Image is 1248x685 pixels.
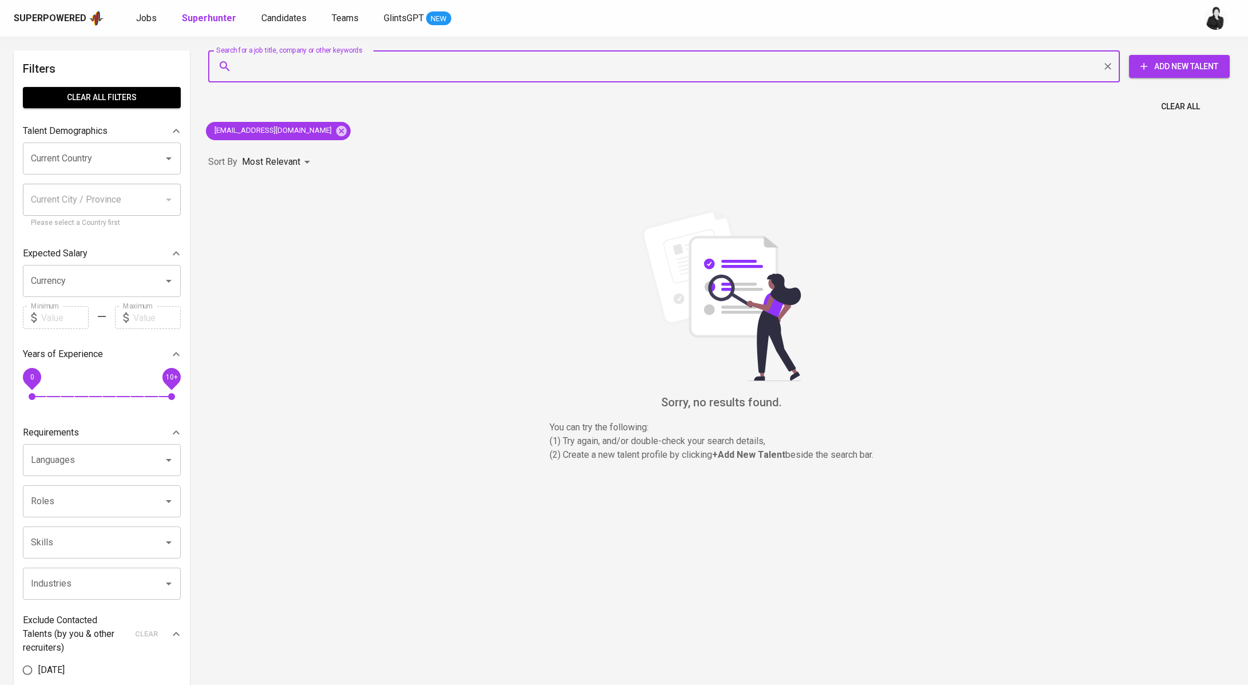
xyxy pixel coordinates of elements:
span: NEW [426,13,451,25]
button: Open [161,493,177,509]
button: Open [161,452,177,468]
p: Most Relevant [242,155,300,169]
span: Candidates [261,13,307,23]
div: Superpowered [14,12,86,25]
button: Clear All filters [23,87,181,108]
img: file_searching.svg [635,209,807,381]
div: Exclude Contacted Talents (by you & other recruiters)clear [23,613,181,655]
button: Add New Talent [1129,55,1230,78]
img: app logo [89,10,104,27]
a: GlintsGPT NEW [384,11,451,26]
p: Please select a Country first [31,217,173,229]
div: Most Relevant [242,152,314,173]
span: [EMAIL_ADDRESS][DOMAIN_NAME] [206,125,339,136]
button: Clear [1100,58,1116,74]
p: Exclude Contacted Talents (by you & other recruiters) [23,613,128,655]
b: Superhunter [182,13,236,23]
span: Jobs [136,13,157,23]
h6: Sorry, no results found. [208,393,1234,411]
div: Expected Salary [23,242,181,265]
button: Open [161,273,177,289]
a: Candidates [261,11,309,26]
div: Talent Demographics [23,120,181,142]
button: Open [161,534,177,551]
p: You can try the following : [550,421,893,434]
a: Superpoweredapp logo [14,10,104,27]
span: [DATE] [38,663,65,677]
span: 10+ [165,373,177,381]
b: + Add New Talent [712,449,785,460]
img: medwi@glints.com [1205,7,1227,30]
span: 0 [30,373,34,381]
div: Years of Experience [23,343,181,366]
p: (2) Create a new talent profile by clicking beside the search bar. [550,448,893,462]
p: Requirements [23,426,79,439]
div: Requirements [23,421,181,444]
p: Sort By [208,155,237,169]
a: Superhunter [182,11,239,26]
button: Open [161,151,177,167]
p: Expected Salary [23,247,88,260]
a: Teams [332,11,361,26]
p: Talent Demographics [23,124,108,138]
span: GlintsGPT [384,13,424,23]
span: Teams [332,13,359,23]
a: Jobs [136,11,159,26]
span: Clear All [1161,100,1200,114]
span: Add New Talent [1138,60,1221,74]
div: [EMAIL_ADDRESS][DOMAIN_NAME] [206,122,351,140]
button: Open [161,576,177,592]
span: Clear All filters [32,90,172,105]
input: Value [133,306,181,329]
p: (1) Try again, and/or double-check your search details, [550,434,893,448]
h6: Filters [23,60,181,78]
input: Value [41,306,89,329]
p: Years of Experience [23,347,103,361]
button: Clear All [1156,96,1205,117]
